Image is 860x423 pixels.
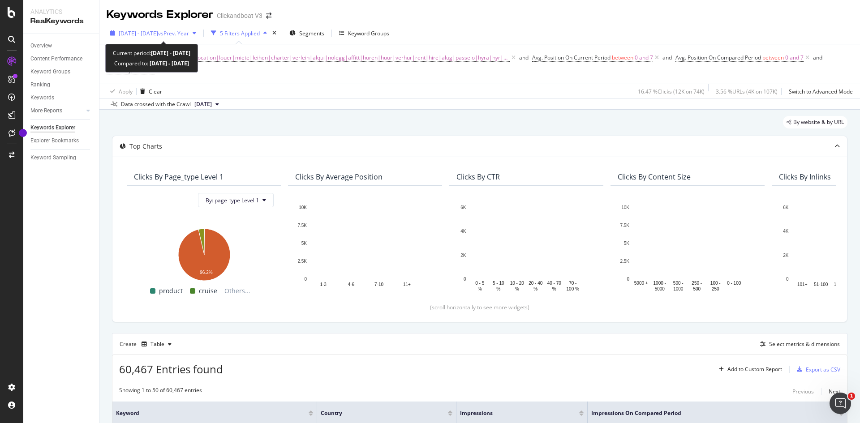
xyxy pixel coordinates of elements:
button: [DATE] - [DATE]vsPrev. Year [107,26,200,40]
text: 1000 [673,286,684,291]
div: Keyword Groups [348,30,389,37]
button: [DATE] [191,99,223,110]
text: 0 - 100 [727,281,741,286]
button: Next [829,386,840,397]
div: Clicks By Content Size [618,172,691,181]
button: Segments [286,26,328,40]
text: 0 [464,277,466,282]
a: Keywords [30,93,93,103]
button: Add to Custom Report [715,362,782,376]
span: 0 and 7 [635,51,653,64]
span: between [612,54,633,61]
span: 0 and 7 [785,51,804,64]
svg: A chart. [618,203,757,293]
div: Keywords Explorer [107,7,213,22]
text: % [533,286,537,291]
text: % [478,286,482,291]
svg: A chart. [456,203,596,293]
span: vs Prev. Year [158,30,189,37]
text: 0 [627,277,629,282]
div: Keyword Groups [30,67,70,77]
button: Table [138,337,175,351]
div: Clicks By page_type Level 1 [134,172,224,181]
button: Previous [792,386,814,397]
button: 5 Filters Applied [207,26,271,40]
text: 2.5K [620,259,629,264]
text: 100 - [710,281,721,286]
div: arrow-right-arrow-left [266,13,271,19]
div: 5 Filters Applied [220,30,260,37]
div: Table [150,342,164,347]
svg: A chart. [295,203,435,293]
div: Overview [30,41,52,51]
span: Avg. Position On Compared Period [675,54,761,61]
button: and [662,53,672,62]
div: Showing 1 to 50 of 60,467 entries [119,386,202,397]
text: 10K [299,205,307,210]
div: Ranking [30,80,50,90]
a: Ranking [30,80,93,90]
text: 5K [301,241,307,246]
span: product [159,286,183,296]
a: Explorer Bookmarks [30,136,93,145]
span: Others... [221,286,254,296]
text: 2K [460,253,466,258]
div: Analytics [30,7,92,16]
text: 4-6 [348,282,355,287]
div: Create [120,337,175,351]
button: By: page_type Level 1 [198,193,274,207]
div: and [813,54,822,61]
text: 250 - [692,281,702,286]
span: cruise [199,286,217,296]
text: 40 - 70 [547,281,562,286]
text: 2.5K [297,259,307,264]
span: [DATE] - [DATE] [119,30,158,37]
div: 3.56 % URLs ( 4K on 107K ) [716,88,778,95]
div: Keywords [30,93,54,103]
text: 1000 - [654,281,666,286]
div: Select metrics & dimensions [769,340,840,348]
text: 5 - 10 [493,281,504,286]
text: 0 [304,277,307,282]
span: between [762,54,784,61]
text: 5K [624,241,630,246]
text: 100 % [567,286,579,291]
text: 250 [712,286,719,291]
a: Keyword Sampling [30,153,93,162]
button: Select metrics & dimensions [757,339,840,350]
text: 4K [460,229,466,234]
text: 6K [460,205,466,210]
span: Country [321,409,434,417]
span: Segments [299,30,324,37]
button: and [519,53,529,62]
text: 1-3 [320,282,327,287]
text: 4K [783,229,789,234]
text: 10 - 20 [510,281,525,286]
div: Top Charts [129,142,162,151]
div: and [519,54,529,61]
text: 500 - [673,281,684,286]
text: 7-10 [374,282,383,287]
div: Add to Custom Report [727,367,782,372]
a: Overview [30,41,93,51]
b: [DATE] - [DATE] [151,49,190,57]
div: Content Performance [30,54,82,64]
span: location|louer|miete|leihen|charter|verleih|alqui|nolegg|affitt|huren|huur|verhur|rent|hire|alug|... [196,51,510,64]
text: 16-50 [834,282,845,287]
text: 500 [693,286,701,291]
text: 70 - [569,281,576,286]
button: Export as CSV [793,362,840,376]
text: 11+ [403,282,411,287]
span: 60,467 Entries found [119,362,223,376]
div: Apply [119,88,133,95]
div: times [271,29,278,38]
a: Keyword Groups [30,67,93,77]
div: Keyword Sampling [30,153,76,162]
text: % [496,286,500,291]
button: Apply [107,84,133,98]
text: 5000 [655,286,665,291]
div: More Reports [30,106,62,115]
div: Clicks By CTR [456,172,500,181]
text: 20 - 40 [529,281,543,286]
a: Keywords Explorer [30,123,93,132]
